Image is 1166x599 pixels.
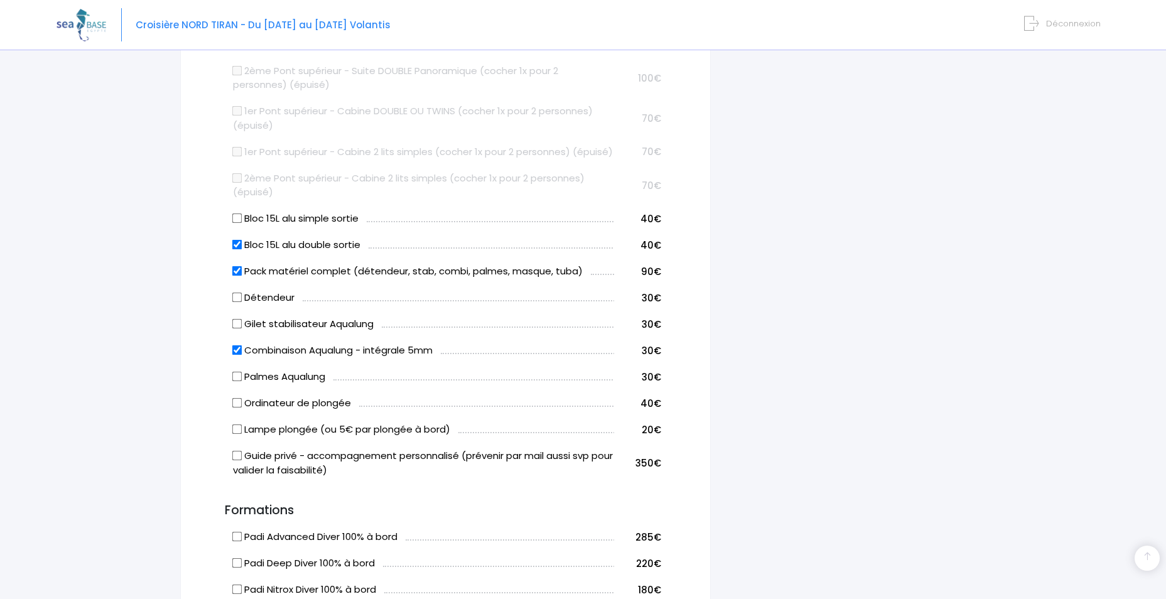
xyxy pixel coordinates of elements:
span: 70€ [642,179,661,192]
label: Guide privé - accompagnement personnalisé (prévenir par mail aussi svp pour valider la faisabilité) [233,449,614,477]
span: 30€ [642,318,661,331]
span: 40€ [640,212,661,225]
label: Bloc 15L alu double sortie [233,238,360,252]
span: 30€ [642,344,661,357]
input: Bloc 15L alu double sortie [232,240,242,250]
span: 20€ [642,423,661,436]
label: Lampe plongée (ou 5€ par plongée à bord) [233,423,450,437]
span: 90€ [641,265,661,278]
input: 2ème Pont supérieur - Suite DOUBLE Panoramique (cocher 1x pour 2 personnes) (épuisé) [232,65,242,75]
span: 350€ [635,456,661,470]
label: Ordinateur de plongée [233,396,351,411]
label: 2ème Pont supérieur - Cabine 2 lits simples (cocher 1x pour 2 personnes) (épuisé) [233,171,614,200]
span: 220€ [636,557,661,570]
span: 70€ [642,112,661,125]
span: 40€ [640,397,661,410]
input: 2ème Pont supérieur - Cabine 2 lits simples (cocher 1x pour 2 personnes) (épuisé) [232,173,242,183]
label: 1er Pont supérieur - Cabine 2 lits simples (cocher 1x pour 2 personnes) (épuisé) [233,145,613,159]
label: Pack matériel complet (détendeur, stab, combi, palmes, masque, tuba) [233,264,583,279]
span: 70€ [642,145,661,158]
span: 30€ [642,370,661,384]
input: Ordinateur de plongée [232,398,242,408]
label: Détendeur [233,291,294,305]
label: 1er Pont supérieur - Cabine DOUBLE OU TWINS (cocher 1x pour 2 personnes) (épuisé) [233,104,614,132]
input: Combinaison Aqualung - intégrale 5mm [232,345,242,355]
label: Padi Deep Diver 100% à bord [233,556,375,571]
input: Gilet stabilisateur Aqualung [232,319,242,329]
span: Déconnexion [1046,18,1101,30]
label: Bloc 15L alu simple sortie [233,212,359,226]
input: Bloc 15L alu simple sortie [232,213,242,224]
span: 285€ [635,531,661,544]
input: Lampe plongée (ou 5€ par plongée à bord) [232,424,242,434]
h3: Formations [206,504,685,518]
span: 180€ [638,583,661,596]
span: 100€ [638,72,661,85]
input: 1er Pont supérieur - Cabine DOUBLE OU TWINS (cocher 1x pour 2 personnes) (épuisé) [232,106,242,116]
input: 1er Pont supérieur - Cabine 2 lits simples (cocher 1x pour 2 personnes) (épuisé) [232,146,242,156]
input: Palmes Aqualung [232,372,242,382]
label: Gilet stabilisateur Aqualung [233,317,374,332]
span: 30€ [642,291,661,305]
input: Guide privé - accompagnement personnalisé (prévenir par mail aussi svp pour valider la faisabilité) [232,451,242,461]
label: Combinaison Aqualung - intégrale 5mm [233,343,433,358]
label: Padi Nitrox Diver 100% à bord [233,583,376,597]
span: 40€ [640,239,661,252]
label: Padi Advanced Diver 100% à bord [233,530,397,544]
label: 2ème Pont supérieur - Suite DOUBLE Panoramique (cocher 1x pour 2 personnes) (épuisé) [233,64,614,92]
input: Padi Advanced Diver 100% à bord [232,532,242,542]
input: Padi Deep Diver 100% à bord [232,558,242,568]
input: Padi Nitrox Diver 100% à bord [232,585,242,595]
label: Palmes Aqualung [233,370,325,384]
input: Pack matériel complet (détendeur, stab, combi, palmes, masque, tuba) [232,266,242,276]
span: Croisière NORD TIRAN - Du [DATE] au [DATE] Volantis [136,18,391,31]
input: Détendeur [232,293,242,303]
